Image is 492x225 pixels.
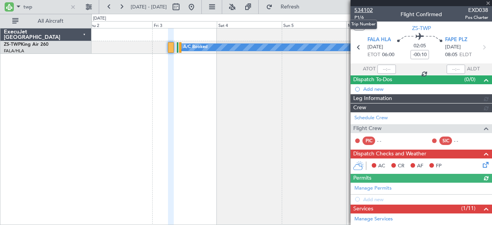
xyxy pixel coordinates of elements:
[464,75,475,83] span: (0/0)
[445,36,467,44] span: FAPE PLZ
[401,10,442,18] div: Flight Confirmed
[93,15,106,22] div: [DATE]
[274,4,306,10] span: Refresh
[465,6,488,14] span: EXD038
[367,51,380,59] span: ETOT
[363,65,376,73] span: ATOT
[467,65,480,73] span: ALDT
[8,15,83,27] button: All Aircraft
[282,21,346,28] div: Sun 5
[414,42,426,50] span: 02:05
[412,24,431,32] span: ZS-TWP
[367,43,383,51] span: [DATE]
[217,21,281,28] div: Sat 4
[152,21,217,28] div: Fri 3
[417,162,423,170] span: AF
[4,48,24,54] a: FALA/HLA
[382,51,394,59] span: 06:00
[263,1,309,13] button: Refresh
[23,1,68,13] input: A/C (Reg. or Type)
[367,36,391,44] span: FALA HLA
[4,42,21,47] span: ZS-TWP
[378,162,385,170] span: AC
[87,21,152,28] div: Thu 2
[20,18,81,24] span: All Aircraft
[353,205,373,213] span: Services
[354,215,393,223] a: Manage Services
[353,75,392,84] span: Dispatch To-Dos
[459,51,472,59] span: ELDT
[354,6,373,14] span: 534102
[445,43,461,51] span: [DATE]
[4,42,48,47] a: ZS-TWPKing Air 260
[398,162,404,170] span: CR
[131,3,167,10] span: [DATE] - [DATE]
[353,150,426,158] span: Dispatch Checks and Weather
[183,42,208,53] div: A/C Booked
[350,20,377,29] div: Trip Number
[436,162,442,170] span: FP
[363,86,488,92] div: Add new
[445,51,457,59] span: 08:05
[465,14,488,21] span: Pos Charter
[461,204,475,212] span: (1/11)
